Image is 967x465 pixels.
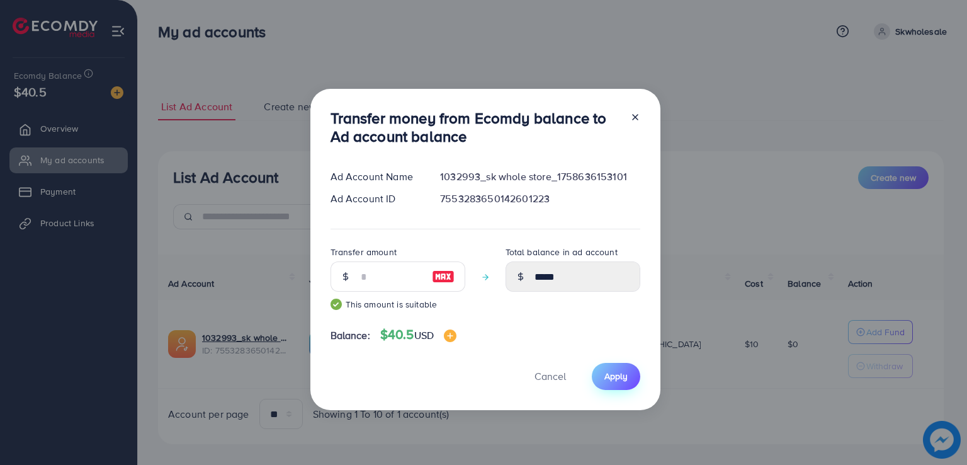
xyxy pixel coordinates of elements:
[506,246,618,258] label: Total balance in ad account
[331,246,397,258] label: Transfer amount
[430,169,650,184] div: 1032993_sk whole store_1758636153101
[320,192,431,206] div: Ad Account ID
[380,327,456,343] h4: $40.5
[331,109,620,146] h3: Transfer money from Ecomdy balance to Ad account balance
[444,330,456,342] img: image
[414,328,434,342] span: USD
[519,363,582,390] button: Cancel
[320,169,431,184] div: Ad Account Name
[331,328,370,343] span: Balance:
[432,269,455,284] img: image
[592,363,640,390] button: Apply
[604,370,628,382] span: Apply
[534,369,566,383] span: Cancel
[331,299,342,310] img: guide
[430,192,650,206] div: 7553283650142601223
[331,298,465,311] small: This amount is suitable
